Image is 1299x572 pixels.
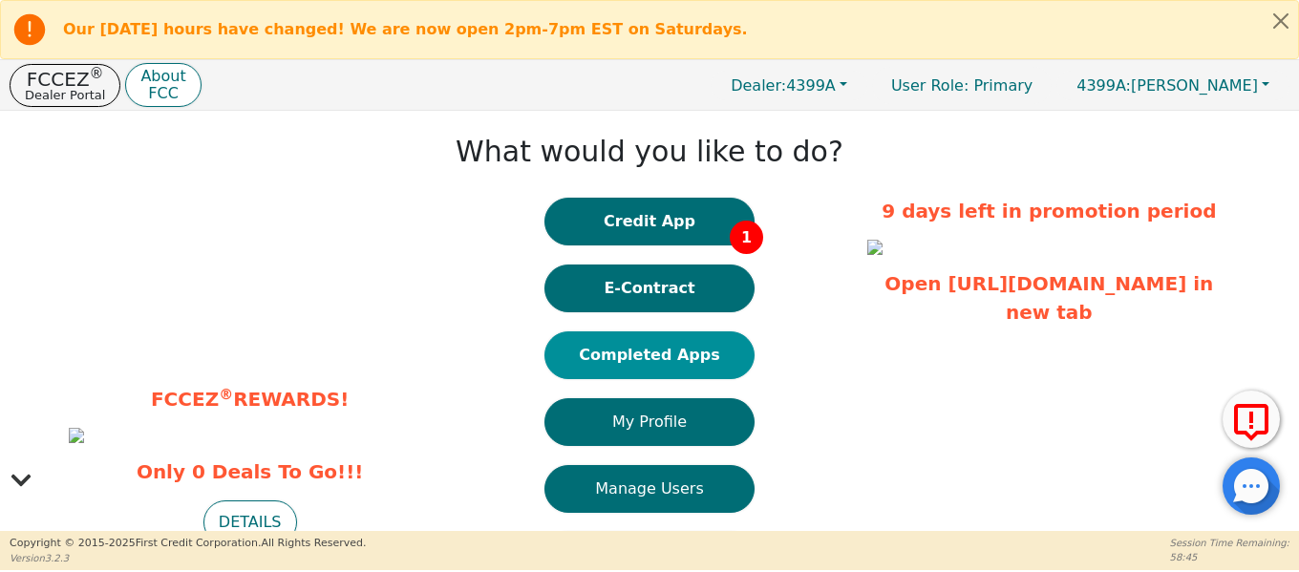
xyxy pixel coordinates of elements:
span: [PERSON_NAME] [1076,76,1258,95]
button: Completed Apps [544,331,755,379]
p: Session Time Remaining: [1170,536,1289,550]
span: 4399A: [1076,76,1131,95]
button: DETAILS [203,500,297,544]
p: About [140,69,185,84]
b: Our [DATE] hours have changed! We are now open 2pm-7pm EST on Saturdays. [63,20,748,38]
span: Dealer: [731,76,786,95]
button: 4399A:[PERSON_NAME] [1056,71,1289,100]
button: Report Error to FCC [1223,391,1280,448]
button: Dealer:4399A [711,71,867,100]
a: Open [URL][DOMAIN_NAME] in new tab [884,272,1213,324]
p: 9 days left in promotion period [867,197,1230,225]
img: 7e5f0d0a-a7e9-4b1f-b597-a885e6057c6f [69,428,84,443]
p: Dealer Portal [25,89,105,101]
button: Manage Users [544,465,755,513]
p: FCCEZ [25,70,105,89]
p: Primary [872,67,1052,104]
button: E-Contract [544,265,755,312]
span: All Rights Reserved. [261,537,366,549]
span: 1 [730,221,763,254]
p: 58:45 [1170,550,1289,564]
span: User Role : [891,76,969,95]
span: Only 0 Deals To Go!!! [69,457,432,486]
button: My Profile [544,398,755,446]
button: Close alert [1264,1,1298,40]
p: Copyright © 2015- 2025 First Credit Corporation. [10,536,366,552]
p: Version 3.2.3 [10,551,366,565]
button: AboutFCC [125,63,201,108]
h1: What would you like to do? [456,135,843,169]
button: FCCEZ®Dealer Portal [10,64,120,107]
img: d822c89e-1449-4c8f-8298-1f361aab1018 [867,240,883,255]
sup: ® [219,386,233,403]
a: User Role: Primary [872,67,1052,104]
sup: ® [90,65,104,82]
span: 4399A [731,76,836,95]
p: FCCEZ REWARDS! [69,385,432,413]
p: FCC [140,86,185,101]
button: Credit App1 [544,198,755,245]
